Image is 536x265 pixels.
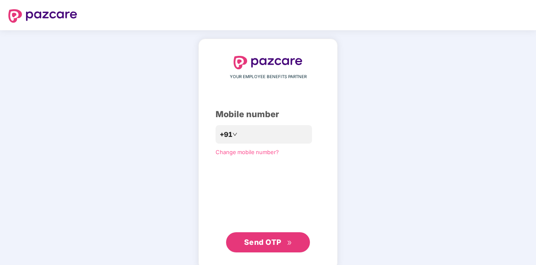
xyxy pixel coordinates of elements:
button: Send OTPdouble-right [226,232,310,252]
div: Mobile number [216,108,320,121]
span: double-right [287,240,292,246]
span: down [232,132,237,137]
span: Send OTP [244,238,281,247]
img: logo [234,56,302,69]
span: +91 [220,129,232,140]
a: Change mobile number? [216,149,279,155]
img: logo [8,9,77,23]
span: YOUR EMPLOYEE BENEFITS PARTNER [230,73,307,80]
